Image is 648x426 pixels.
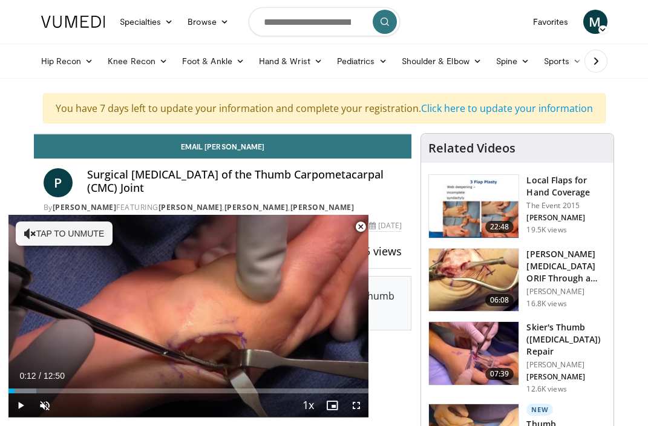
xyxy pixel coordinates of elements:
[175,49,252,73] a: Foot & Ankle
[485,368,514,380] span: 07:39
[583,10,607,34] a: M
[526,287,606,297] p: [PERSON_NAME]
[100,49,175,73] a: Knee Recon
[43,93,606,123] div: You have 7 days left to update your information and complete your registration.
[429,249,519,312] img: af335e9d-3f89-4d46-97d1-d9f0cfa56dd9.150x105_q85_crop-smart_upscale.jpg
[343,244,402,258] span: 1,435 views
[526,299,566,309] p: 16.8K views
[16,221,113,246] button: Tap to unmute
[526,372,606,382] p: [PERSON_NAME]
[53,202,117,212] a: [PERSON_NAME]
[526,10,576,34] a: Favorites
[159,202,223,212] a: [PERSON_NAME]
[429,175,519,238] img: b6f583b7-1888-44fa-9956-ce612c416478.150x105_q85_crop-smart_upscale.jpg
[394,49,489,73] a: Shoulder & Elbow
[44,202,402,213] div: By FEATURING , ,
[296,393,320,418] button: Playback Rate
[526,248,606,284] h3: [PERSON_NAME][MEDICAL_DATA] ORIF Through a [PERSON_NAME] Approach
[485,294,514,306] span: 06:08
[33,393,57,418] button: Unmute
[34,134,412,159] a: Email [PERSON_NAME]
[349,214,373,240] button: Close
[526,174,606,198] h3: Local Flaps for Hand Coverage
[249,7,400,36] input: Search topics, interventions
[526,404,553,416] p: New
[41,16,105,28] img: VuMedi Logo
[180,10,236,34] a: Browse
[44,168,73,197] a: P
[344,393,368,418] button: Fullscreen
[224,202,289,212] a: [PERSON_NAME]
[252,49,330,73] a: Hand & Wrist
[526,213,606,223] p: [PERSON_NAME]
[320,393,344,418] button: Enable picture-in-picture mode
[428,248,606,312] a: 06:08 [PERSON_NAME][MEDICAL_DATA] ORIF Through a [PERSON_NAME] Approach [PERSON_NAME] 16.8K views
[34,49,101,73] a: Hip Recon
[428,141,515,156] h4: Related Videos
[537,49,589,73] a: Sports
[8,388,368,393] div: Progress Bar
[421,102,593,115] a: Click here to update your information
[526,321,606,358] h3: Skier's Thumb ([MEDICAL_DATA]) Repair
[428,174,606,238] a: 22:48 Local Flaps for Hand Coverage The Event 2015 [PERSON_NAME] 19.5K views
[113,10,181,34] a: Specialties
[485,221,514,233] span: 22:48
[44,371,65,381] span: 12:50
[8,214,368,418] video-js: Video Player
[290,202,355,212] a: [PERSON_NAME]
[489,49,537,73] a: Spine
[526,225,566,235] p: 19.5K views
[369,220,402,231] div: [DATE]
[526,384,566,394] p: 12.6K views
[39,371,41,381] span: /
[8,393,33,418] button: Play
[526,201,606,211] p: The Event 2015
[526,360,606,370] p: [PERSON_NAME]
[19,371,36,381] span: 0:12
[428,321,606,394] a: 07:39 Skier's Thumb ([MEDICAL_DATA]) Repair [PERSON_NAME] [PERSON_NAME] 12.6K views
[429,322,519,385] img: cf79e27c-792e-4c6a-b4db-18d0e20cfc31.150x105_q85_crop-smart_upscale.jpg
[87,168,402,194] h4: Surgical [MEDICAL_DATA] of the Thumb Carpometacarpal (CMC) Joint
[330,49,394,73] a: Pediatrics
